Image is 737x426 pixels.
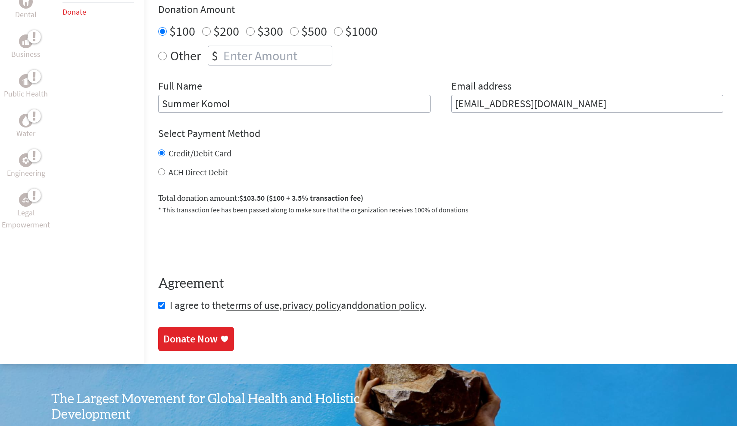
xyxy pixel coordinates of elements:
[62,7,86,17] a: Donate
[4,88,48,100] p: Public Health
[222,46,332,65] input: Enter Amount
[16,127,35,140] p: Water
[213,23,239,39] label: $200
[208,46,222,65] div: $
[169,23,195,39] label: $100
[15,9,37,21] p: Dental
[170,299,427,312] span: I agree to the , and .
[4,74,48,100] a: Public HealthPublic Health
[19,193,33,207] div: Legal Empowerment
[158,327,234,351] a: Donate Now
[16,114,35,140] a: WaterWater
[19,74,33,88] div: Public Health
[2,193,50,231] a: Legal EmpowermentLegal Empowerment
[62,3,134,22] li: Donate
[22,197,29,202] img: Legal Empowerment
[11,48,41,60] p: Business
[22,38,29,45] img: Business
[451,79,512,95] label: Email address
[158,192,363,205] label: Total donation amount:
[301,23,327,39] label: $500
[169,148,231,159] label: Credit/Debit Card
[22,77,29,85] img: Public Health
[163,332,218,346] div: Donate Now
[345,23,378,39] label: $1000
[257,23,283,39] label: $300
[170,46,201,65] label: Other
[239,193,363,203] span: $103.50 ($100 + 3.5% transaction fee)
[7,153,45,179] a: EngineeringEngineering
[158,3,723,16] h4: Donation Amount
[7,167,45,179] p: Engineering
[2,207,50,231] p: Legal Empowerment
[51,392,368,423] h3: The Largest Movement for Global Health and Holistic Development
[158,79,202,95] label: Full Name
[158,225,289,259] iframe: reCAPTCHA
[158,127,723,140] h4: Select Payment Method
[451,95,724,113] input: Your Email
[169,167,228,177] label: ACH Direct Debit
[11,34,41,60] a: BusinessBusiness
[158,205,723,215] p: * This transaction fee has been passed along to make sure that the organization receives 100% of ...
[19,153,33,167] div: Engineering
[22,116,29,126] img: Water
[19,114,33,127] div: Water
[282,299,341,312] a: privacy policy
[158,276,723,292] h4: Agreement
[22,157,29,164] img: Engineering
[158,95,431,113] input: Enter Full Name
[226,299,279,312] a: terms of use
[19,34,33,48] div: Business
[357,299,424,312] a: donation policy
